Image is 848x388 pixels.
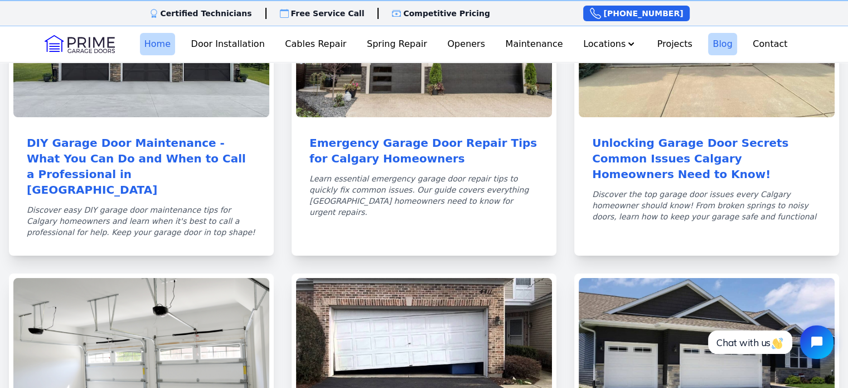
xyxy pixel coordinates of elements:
a: Home [140,33,175,55]
a: Emergency Garage Door Repair Tips for Calgary Homeowners [309,135,539,166]
a: Spring Repair [362,33,432,55]
button: Locations [579,33,641,55]
a: Door Installation [187,33,269,55]
p: Certified Technicians [161,8,252,19]
a: Blog [708,33,736,55]
a: Openers [443,33,490,55]
a: Cables Repair [280,33,351,55]
a: Projects [653,33,697,55]
p: Discover the top garage door issues every Calgary homeowner should know! From broken springs to n... [592,189,821,222]
a: Maintenance [501,33,567,55]
a: Unlocking Garage Door Secrets Common Issues Calgary Homeowners Need to Know! [592,135,821,182]
a: DIY Garage Door Maintenance - What You Can Do and When to Call a Professional in [GEOGRAPHIC_DATA] [27,135,256,198]
a: Contact [748,33,792,55]
p: Discover easy DIY garage door maintenance tips for Calgary homeowners and learn when it's best to... [27,204,256,238]
a: [PHONE_NUMBER] [583,6,690,21]
img: Logo [45,35,115,53]
p: Learn essential emergency garage door repair tips to quickly fix common issues. Our guide covers ... [309,173,539,218]
p: Competitive Pricing [403,8,490,19]
iframe: Tidio Chat [696,316,843,368]
p: Free Service Call [291,8,365,19]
